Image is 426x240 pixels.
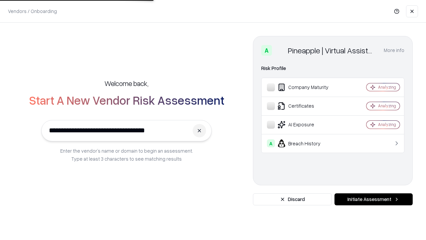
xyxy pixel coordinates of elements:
[267,139,346,147] div: Breach History
[60,147,193,163] p: Enter the vendor’s name or domain to begin an assessment. Type at least 3 characters to see match...
[288,45,376,56] div: Pineapple | Virtual Assistant Agency
[8,8,57,15] p: Vendors / Onboarding
[378,103,396,109] div: Analyzing
[267,121,346,129] div: AI Exposure
[261,45,272,56] div: A
[267,102,346,110] div: Certificates
[334,193,413,205] button: Initiate Assessment
[384,44,404,56] button: More info
[378,122,396,127] div: Analyzing
[275,45,285,56] img: Pineapple | Virtual Assistant Agency
[267,139,275,147] div: A
[29,93,224,107] h2: Start A New Vendor Risk Assessment
[261,64,404,72] div: Risk Profile
[267,83,346,91] div: Company Maturity
[253,193,332,205] button: Discard
[105,79,148,88] h5: Welcome back,
[378,84,396,90] div: Analyzing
